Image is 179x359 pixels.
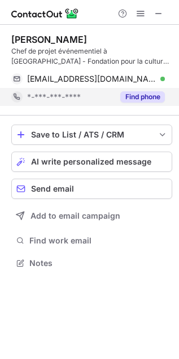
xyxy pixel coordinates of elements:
button: Notes [11,255,172,271]
div: [PERSON_NAME] [11,34,87,45]
span: Find work email [29,236,168,246]
span: Send email [31,184,74,193]
span: Add to email campaign [30,211,120,220]
img: ContactOut v5.3.10 [11,7,79,20]
button: Find work email [11,233,172,249]
span: AI write personalized message [31,157,151,166]
div: Save to List / ATS / CRM [31,130,152,139]
span: [EMAIL_ADDRESS][DOMAIN_NAME] [27,74,156,84]
button: AI write personalized message [11,152,172,172]
div: Chef de projet événementiel à [GEOGRAPHIC_DATA] - Fondation pour la culture et les civilisations ... [11,46,172,67]
button: Add to email campaign [11,206,172,226]
span: Notes [29,258,168,268]
button: Reveal Button [120,91,165,103]
button: Send email [11,179,172,199]
button: save-profile-one-click [11,125,172,145]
